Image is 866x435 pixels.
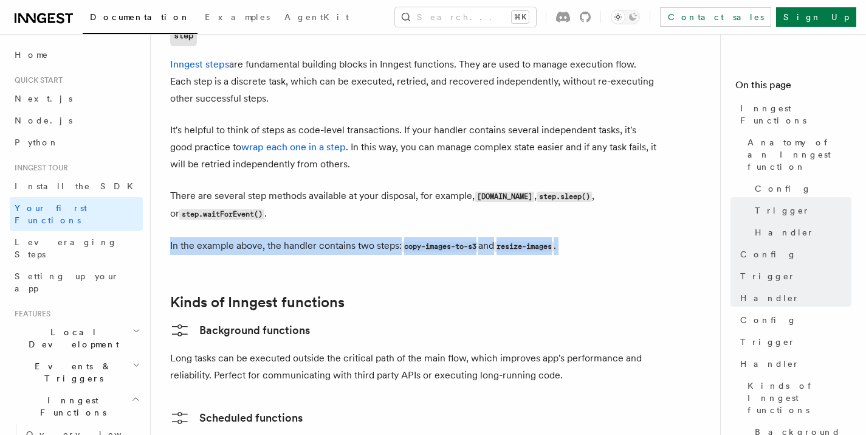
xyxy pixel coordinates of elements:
a: AgentKit [277,4,356,33]
code: step.waitForEvent() [179,209,264,220]
span: Config [755,183,811,195]
a: Your first Functions [10,197,143,231]
a: Trigger [735,265,851,287]
button: Search...⌘K [395,7,536,27]
a: Handler [735,287,851,309]
a: Sign Up [776,7,856,27]
a: Kinds of Inngest functions [743,375,851,421]
span: Next.js [15,94,72,103]
span: Quick start [10,75,63,85]
a: Contact sales [660,7,771,27]
a: Background functions [170,321,310,340]
a: Trigger [750,200,851,221]
a: Scheduled functions [170,408,303,428]
a: Documentation [83,4,198,34]
span: Features [10,309,50,319]
a: wrap each one in a step [241,141,346,153]
button: Toggle dark mode [611,10,640,24]
a: Python [10,131,143,153]
a: Next.js [10,88,143,110]
code: copy-images-to-s3 [402,242,478,252]
p: In the example above, the handler contains two steps: and . [170,237,656,255]
a: Anatomy of an Inngest function [743,131,851,178]
code: step.sleep() [537,192,592,202]
a: Config [735,309,851,331]
a: Config [735,243,851,265]
span: Config [740,248,797,260]
p: Long tasks can be executed outside the critical path of the main flow, which improves app's perfo... [170,350,656,384]
a: Examples [198,4,277,33]
a: Inngest Functions [735,97,851,131]
span: Your first Functions [15,203,87,225]
span: Trigger [755,204,810,217]
span: Config [740,314,797,326]
span: Kinds of Inngest functions [747,380,851,416]
button: Events & Triggers [10,355,143,389]
a: Install the SDK [10,175,143,197]
a: Trigger [735,331,851,353]
span: Inngest tour [10,163,68,173]
span: Examples [205,12,270,22]
span: Documentation [90,12,190,22]
span: Anatomy of an Inngest function [747,136,851,173]
span: Trigger [740,270,796,282]
p: There are several step methods available at your disposal, for example, , , or . [170,187,656,223]
code: [DOMAIN_NAME] [475,192,534,202]
a: step [170,24,197,46]
span: Install the SDK [15,181,140,191]
span: Home [15,49,49,61]
span: Local Development [10,326,132,350]
a: Kinds of Inngest functions [170,294,345,311]
a: Handler [735,353,851,375]
a: Leveraging Steps [10,231,143,265]
button: Local Development [10,321,143,355]
a: Config [750,178,851,200]
span: Handler [740,358,800,370]
a: Node.js [10,110,143,131]
h4: On this page [735,78,851,97]
kbd: ⌘K [512,11,529,23]
p: It's helpful to think of steps as code-level transactions. If your handler contains several indep... [170,122,656,173]
span: Node.js [15,116,72,125]
a: Setting up your app [10,265,143,299]
span: Leveraging Steps [15,237,117,259]
a: Inngest steps [170,58,229,70]
span: Inngest Functions [10,394,131,419]
p: are fundamental building blocks in Inngest functions. They are used to manage execution flow. Eac... [170,56,656,107]
a: Home [10,44,143,66]
span: AgentKit [284,12,349,22]
span: Events & Triggers [10,360,132,385]
span: Handler [740,292,800,304]
span: Handler [755,226,814,238]
span: Setting up your app [15,271,119,293]
button: Inngest Functions [10,389,143,423]
span: Trigger [740,336,796,348]
span: Inngest Functions [740,102,851,127]
span: Python [15,137,59,147]
a: Handler [750,221,851,243]
code: resize-images [494,242,554,252]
